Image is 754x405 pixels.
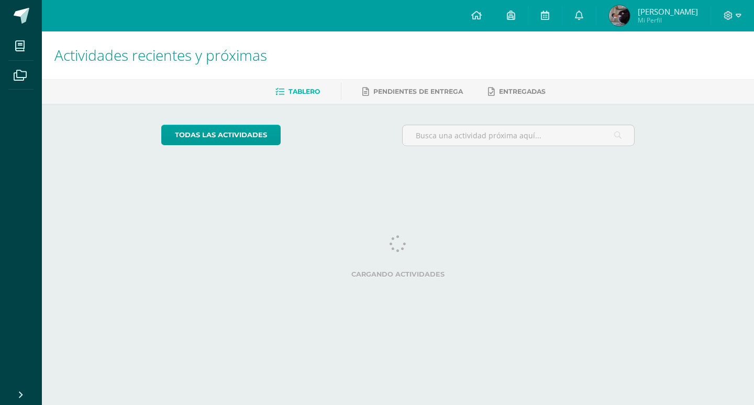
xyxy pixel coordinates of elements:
a: Entregadas [488,83,546,100]
span: Tablero [289,87,320,95]
a: Tablero [275,83,320,100]
span: Actividades recientes y próximas [54,45,267,65]
a: todas las Actividades [161,125,281,145]
span: [PERSON_NAME] [638,6,698,17]
label: Cargando actividades [161,270,635,278]
input: Busca una actividad próxima aquí... [403,125,635,146]
a: Pendientes de entrega [362,83,463,100]
span: Entregadas [499,87,546,95]
span: Pendientes de entrega [373,87,463,95]
span: Mi Perfil [638,16,698,25]
img: be480d527449abd5098c16256b0ddabc.png [609,5,630,26]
